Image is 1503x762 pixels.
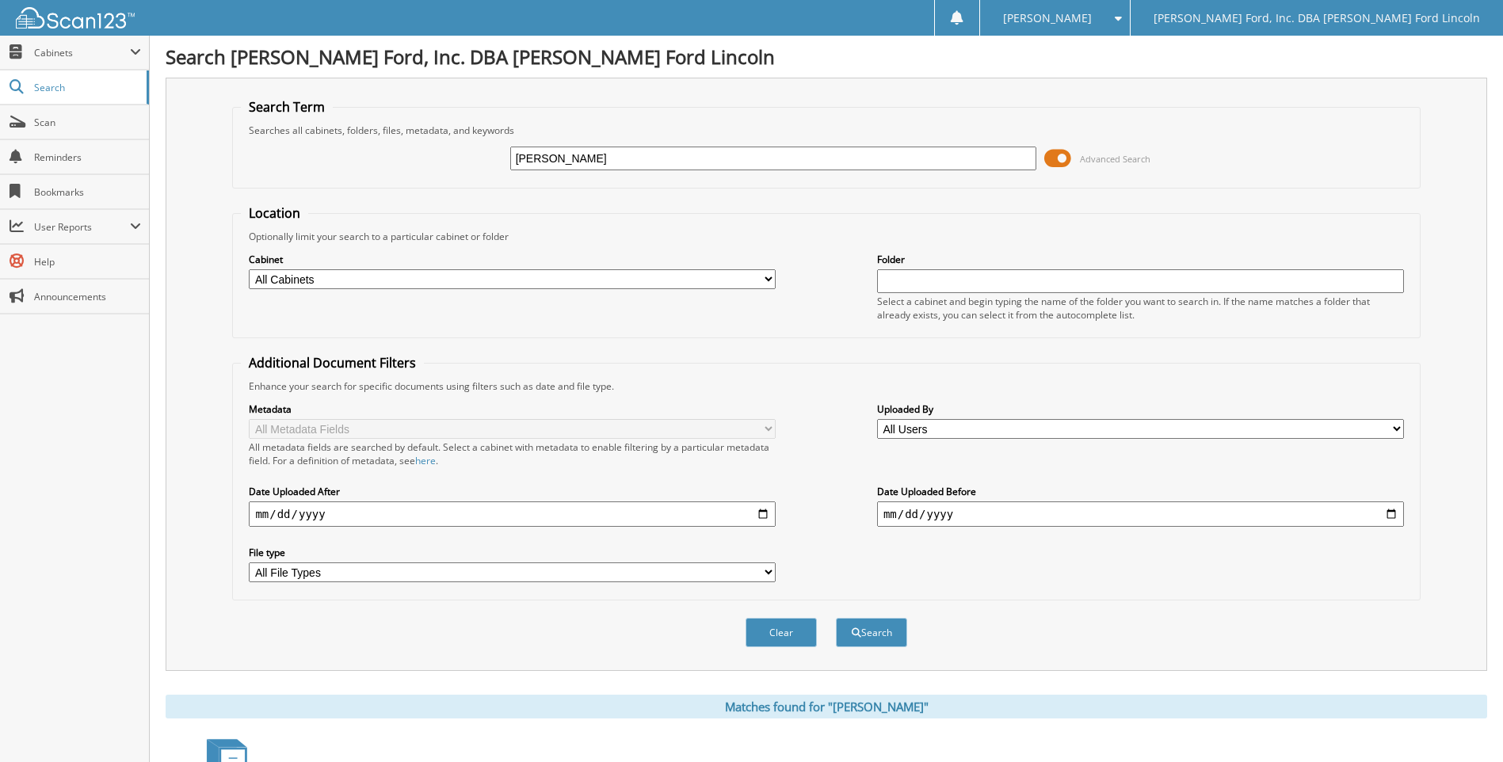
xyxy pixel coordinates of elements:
[34,116,141,129] span: Scan
[836,618,907,647] button: Search
[249,546,776,559] label: File type
[34,150,141,164] span: Reminders
[877,253,1404,266] label: Folder
[249,402,776,416] label: Metadata
[249,501,776,527] input: start
[34,290,141,303] span: Announcements
[241,379,1411,393] div: Enhance your search for specific documents using filters such as date and file type.
[1080,153,1150,165] span: Advanced Search
[34,46,130,59] span: Cabinets
[241,354,424,371] legend: Additional Document Filters
[166,695,1487,718] div: Matches found for "[PERSON_NAME]"
[34,220,130,234] span: User Reports
[877,485,1404,498] label: Date Uploaded Before
[241,98,333,116] legend: Search Term
[877,501,1404,527] input: end
[241,230,1411,243] div: Optionally limit your search to a particular cabinet or folder
[415,454,436,467] a: here
[34,81,139,94] span: Search
[1003,13,1092,23] span: [PERSON_NAME]
[166,44,1487,70] h1: Search [PERSON_NAME] Ford, Inc. DBA [PERSON_NAME] Ford Lincoln
[249,440,776,467] div: All metadata fields are searched by default. Select a cabinet with metadata to enable filtering b...
[746,618,817,647] button: Clear
[1154,13,1480,23] span: [PERSON_NAME] Ford, Inc. DBA [PERSON_NAME] Ford Lincoln
[249,485,776,498] label: Date Uploaded After
[877,295,1404,322] div: Select a cabinet and begin typing the name of the folder you want to search in. If the name match...
[249,253,776,266] label: Cabinet
[16,7,135,29] img: scan123-logo-white.svg
[34,185,141,199] span: Bookmarks
[241,204,308,222] legend: Location
[241,124,1411,137] div: Searches all cabinets, folders, files, metadata, and keywords
[34,255,141,269] span: Help
[877,402,1404,416] label: Uploaded By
